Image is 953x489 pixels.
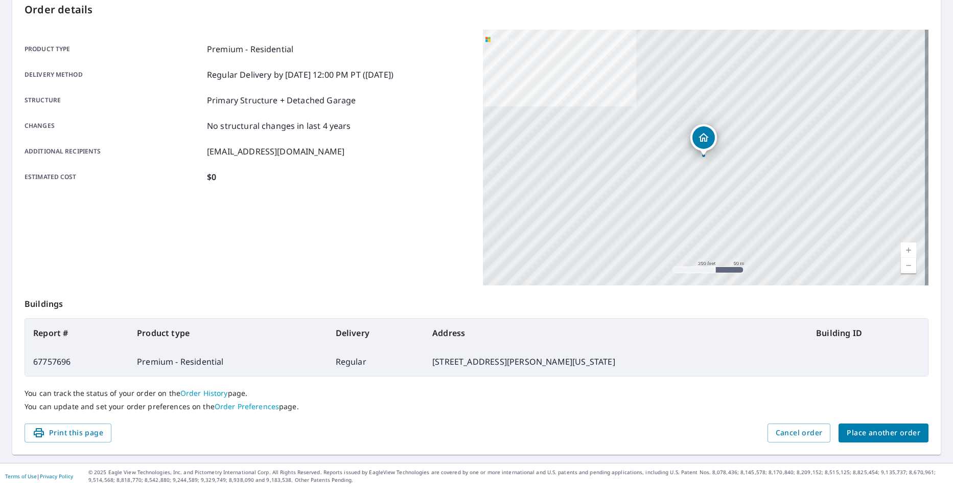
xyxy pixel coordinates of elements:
[328,347,425,376] td: Regular
[424,347,808,376] td: [STREET_ADDRESS][PERSON_NAME][US_STATE]
[25,285,928,318] p: Buildings
[5,473,37,480] a: Terms of Use
[40,473,73,480] a: Privacy Policy
[25,171,203,183] p: Estimated cost
[25,43,203,55] p: Product type
[25,69,203,81] p: Delivery method
[768,424,831,442] button: Cancel order
[25,347,129,376] td: 67757696
[424,319,808,347] th: Address
[25,402,928,411] p: You can update and set your order preferences on the page.
[207,94,356,106] p: Primary Structure + Detached Garage
[207,145,344,158] p: [EMAIL_ADDRESS][DOMAIN_NAME]
[776,427,823,439] span: Cancel order
[25,120,203,132] p: Changes
[25,94,203,106] p: Structure
[33,427,103,439] span: Print this page
[25,389,928,398] p: You can track the status of your order on the page.
[129,319,328,347] th: Product type
[328,319,425,347] th: Delivery
[129,347,328,376] td: Premium - Residential
[25,145,203,158] p: Additional recipients
[25,2,928,17] p: Order details
[215,402,279,411] a: Order Preferences
[25,319,129,347] th: Report #
[901,242,916,258] a: Current Level 17, Zoom In
[207,69,393,81] p: Regular Delivery by [DATE] 12:00 PM PT ([DATE])
[5,473,73,479] p: |
[839,424,928,442] button: Place another order
[847,427,920,439] span: Place another order
[25,424,111,442] button: Print this page
[88,469,948,484] p: © 2025 Eagle View Technologies, Inc. and Pictometry International Corp. All Rights Reserved. Repo...
[207,120,351,132] p: No structural changes in last 4 years
[808,319,928,347] th: Building ID
[207,43,293,55] p: Premium - Residential
[690,124,717,156] div: Dropped pin, building 1, Residential property, 6414 N Campbell St Kansas City, MO 64118
[901,258,916,273] a: Current Level 17, Zoom Out
[180,388,228,398] a: Order History
[207,171,216,183] p: $0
